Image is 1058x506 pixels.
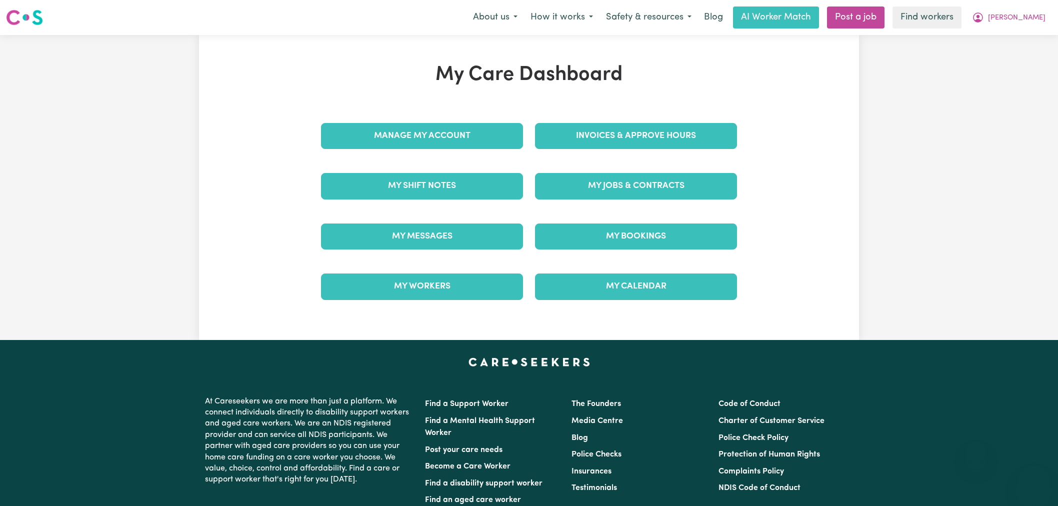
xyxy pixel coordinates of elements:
[718,484,800,492] a: NDIS Code of Conduct
[571,467,611,475] a: Insurances
[535,123,737,149] a: Invoices & Approve Hours
[468,358,590,366] a: Careseekers home page
[321,273,523,299] a: My Workers
[718,417,824,425] a: Charter of Customer Service
[315,63,743,87] h1: My Care Dashboard
[988,12,1045,23] span: [PERSON_NAME]
[535,273,737,299] a: My Calendar
[571,484,617,492] a: Testimonials
[1018,466,1050,498] iframe: Button to launch messaging window
[827,6,884,28] a: Post a job
[425,400,508,408] a: Find a Support Worker
[965,7,1052,28] button: My Account
[425,446,502,454] a: Post your care needs
[6,8,43,26] img: Careseekers logo
[321,173,523,199] a: My Shift Notes
[425,496,521,504] a: Find an aged care worker
[524,7,599,28] button: How it works
[966,442,986,462] iframe: Close message
[321,223,523,249] a: My Messages
[698,6,729,28] a: Blog
[718,434,788,442] a: Police Check Policy
[6,6,43,29] a: Careseekers logo
[892,6,961,28] a: Find workers
[571,434,588,442] a: Blog
[466,7,524,28] button: About us
[425,462,510,470] a: Become a Care Worker
[535,223,737,249] a: My Bookings
[599,7,698,28] button: Safety & resources
[535,173,737,199] a: My Jobs & Contracts
[733,6,819,28] a: AI Worker Match
[205,392,413,489] p: At Careseekers we are more than just a platform. We connect individuals directly to disability su...
[425,479,542,487] a: Find a disability support worker
[718,400,780,408] a: Code of Conduct
[718,467,784,475] a: Complaints Policy
[571,400,621,408] a: The Founders
[571,417,623,425] a: Media Centre
[321,123,523,149] a: Manage My Account
[571,450,621,458] a: Police Checks
[718,450,820,458] a: Protection of Human Rights
[425,417,535,437] a: Find a Mental Health Support Worker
